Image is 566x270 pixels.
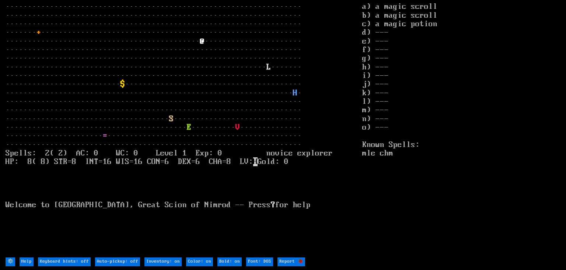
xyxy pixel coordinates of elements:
input: Color: on [186,257,213,266]
font: V [235,123,240,132]
font: @ [200,37,205,46]
font: E [187,123,191,132]
input: Auto-pickup: off [95,257,140,266]
input: Keyboard hints: off [38,257,91,266]
font: $ [120,80,125,89]
b: ? [271,201,275,209]
input: ⚙️ [6,257,15,266]
input: Font: DOS [246,257,273,266]
font: L [266,63,271,72]
stats: a) a magic scroll b) a magic scroll c) a magic potion d) --- e) --- f) --- g) --- h) --- i) --- j... [362,3,560,256]
font: S [169,115,174,123]
input: Report 🐞 [277,257,305,266]
font: + [36,28,41,37]
font: = [103,131,107,140]
larn: ··································································· ·····························... [6,3,362,256]
input: Inventory: on [144,257,182,266]
input: Bold: on [217,257,242,266]
input: Help [20,257,34,266]
mark: H [253,157,258,166]
font: H [293,89,297,98]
